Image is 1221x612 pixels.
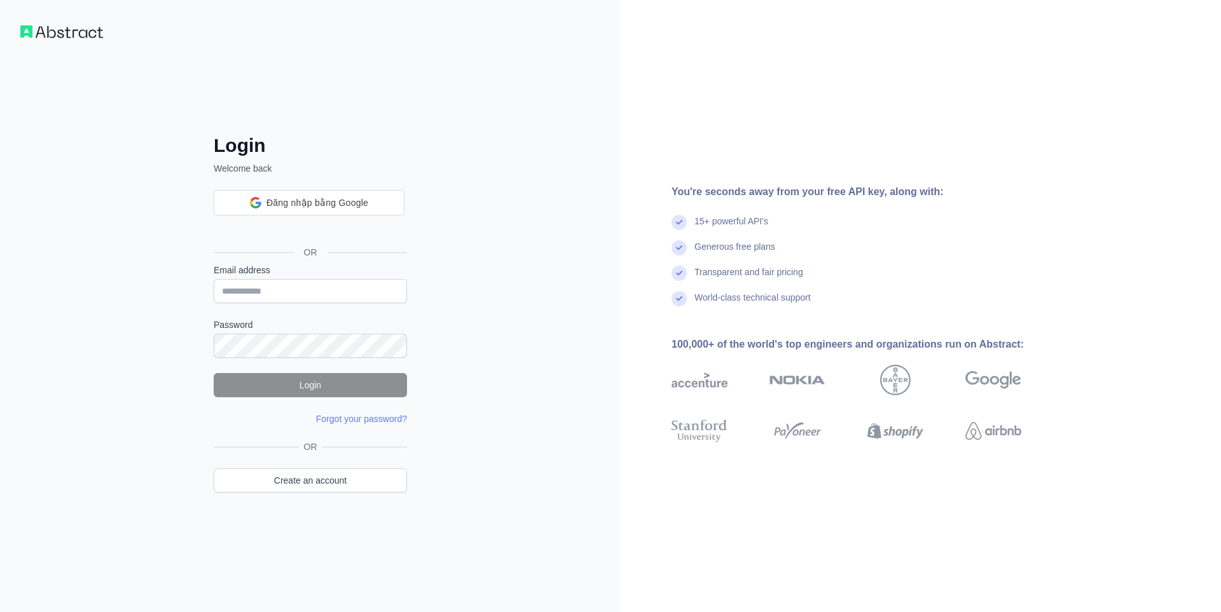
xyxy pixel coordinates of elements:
div: Generous free plans [694,240,775,266]
img: accenture [672,365,728,395]
h2: Login [214,134,407,157]
img: Workflow [20,25,103,38]
img: stanford university [672,417,728,445]
a: Create an account [214,468,407,493]
img: nokia [769,365,825,395]
img: bayer [880,365,911,395]
span: OR [294,246,328,259]
div: World-class technical support [694,291,811,316]
iframe: Nút Đăng nhập bằng Google [207,214,411,242]
div: 100,000+ of the world's top engineers and organizations run on Abstract: [672,337,1062,352]
div: Đăng nhập bằng Google [214,190,404,215]
label: Password [214,318,407,331]
span: Đăng nhập bằng Google [266,196,368,210]
p: Welcome back [214,162,407,175]
div: Transparent and fair pricing [694,266,803,291]
img: airbnb [965,417,1021,445]
a: Forgot your password? [316,414,407,424]
img: check mark [672,266,687,281]
div: You're seconds away from your free API key, along with: [672,184,1062,200]
img: shopify [867,417,923,445]
img: google [965,365,1021,395]
img: check mark [672,291,687,306]
button: Login [214,373,407,397]
img: check mark [672,240,687,255]
label: Email address [214,264,407,276]
div: 15+ powerful API's [694,215,768,240]
span: OR [299,440,322,453]
img: check mark [672,215,687,230]
img: payoneer [769,417,825,445]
